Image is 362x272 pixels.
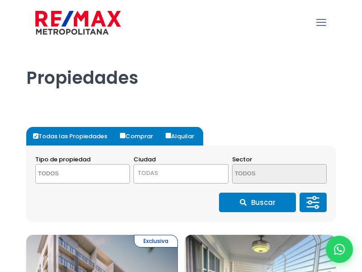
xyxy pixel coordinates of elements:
span: Ciudad [133,155,156,164]
input: Alquilar [166,133,171,138]
span: TODAS [138,169,158,177]
label: Todas las Propiedades [31,127,116,146]
a: mobile menu [314,15,329,30]
input: Comprar [120,133,125,138]
span: TODAS [133,164,228,184]
textarea: Search [36,165,113,184]
img: remax-metropolitana-logo [35,9,121,36]
span: Tipo de propiedad [35,155,90,164]
span: Exclusiva [134,235,178,248]
textarea: Search [233,165,310,184]
h1: Propiedades [26,46,336,88]
span: TODAS [134,167,228,180]
label: Comprar [118,127,162,146]
label: Alquilar [163,127,203,146]
span: Sector [232,155,252,164]
input: Todas las Propiedades [33,133,38,139]
button: Buscar [219,193,296,212]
